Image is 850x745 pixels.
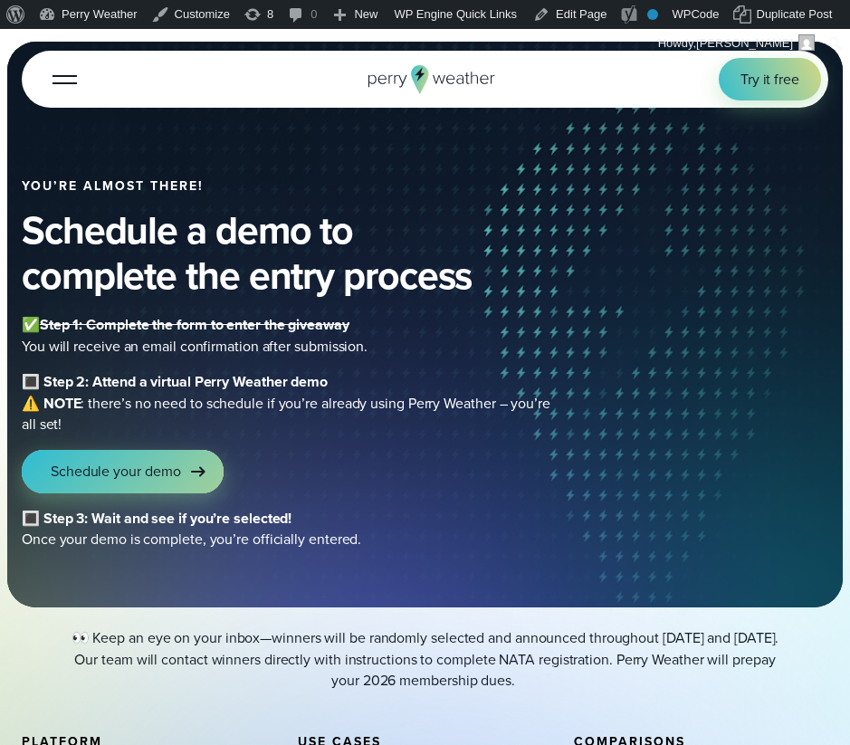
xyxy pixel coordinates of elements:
[740,69,799,90] span: Try it free
[22,450,224,493] a: Schedule your demo
[22,179,552,194] h2: You’re almost there!
[22,314,40,335] b: ✅
[22,208,552,301] h2: Schedule a demo to complete the entry process
[719,58,821,100] a: Try it free
[22,393,81,414] strong: ⚠️ NOTE
[647,9,658,20] div: No index
[22,508,291,529] b: 🔳 Step 3: Wait and see if you’re selected!
[22,508,552,550] p: Once your demo is complete, you’re officially entered.
[40,314,349,335] s: Step 1: Complete the form to enter the giveaway
[51,461,180,482] span: Schedule your demo
[652,29,822,58] a: Howdy,
[63,627,788,691] p: 👀 Keep an eye on your inbox—winners will be randomly selected and announced throughout [DATE] and...
[22,371,552,435] p: : there’s no need to schedule if you’re already using Perry Weather – you’re all set!
[696,36,793,50] span: [PERSON_NAME]
[22,314,552,357] p: You will receive an email confirmation after submission.
[22,371,328,392] b: 🔳 Step 2: Attend a virtual Perry Weather demo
